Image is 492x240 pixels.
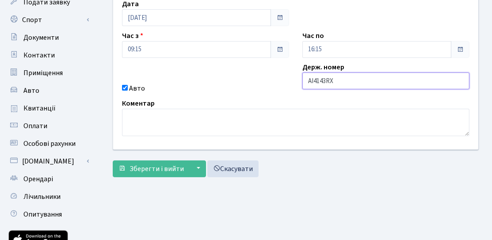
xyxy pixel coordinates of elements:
[207,160,259,177] a: Скасувати
[23,139,76,149] span: Особові рахунки
[4,135,93,152] a: Особові рахунки
[23,86,39,95] span: Авто
[302,30,324,41] label: Час по
[4,206,93,223] a: Опитування
[23,174,53,184] span: Орендарі
[23,121,47,131] span: Оплати
[4,29,93,46] a: Документи
[4,82,93,99] a: Авто
[4,170,93,188] a: Орендарі
[4,11,93,29] a: Спорт
[23,192,61,202] span: Лічильники
[130,164,184,174] span: Зберегти і вийти
[4,188,93,206] a: Лічильники
[4,117,93,135] a: Оплати
[4,64,93,82] a: Приміщення
[122,30,143,41] label: Час з
[129,83,145,94] label: Авто
[23,33,59,42] span: Документи
[302,62,344,72] label: Держ. номер
[23,68,63,78] span: Приміщення
[113,160,190,177] button: Зберегти і вийти
[23,103,56,113] span: Квитанції
[4,152,93,170] a: [DOMAIN_NAME]
[4,46,93,64] a: Контакти
[4,99,93,117] a: Квитанції
[122,98,155,109] label: Коментар
[23,50,55,60] span: Контакти
[302,72,469,89] input: AA0001AA
[23,210,62,219] span: Опитування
